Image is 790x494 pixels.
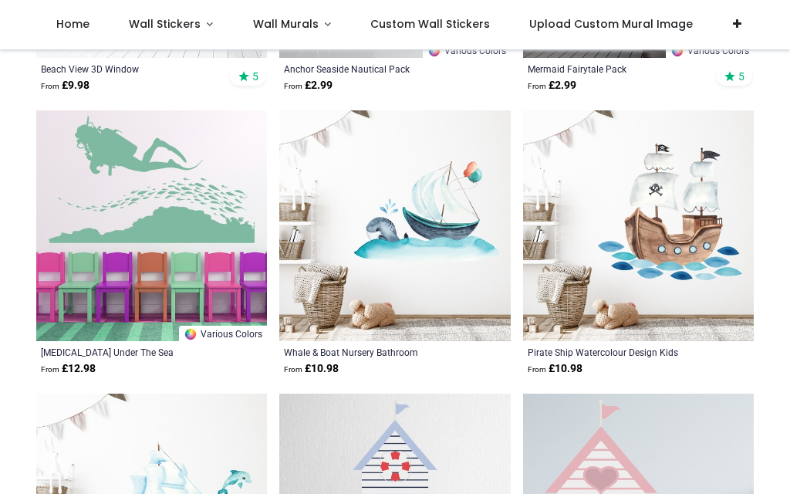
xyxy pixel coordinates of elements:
span: From [41,82,59,90]
a: Various Colors [666,42,754,58]
a: Pirate Ship Watercolour Design Kids [528,346,705,358]
a: Anchor Seaside Nautical Pack [284,63,461,75]
img: Color Wheel [184,327,197,341]
strong: £ 12.98 [41,361,96,377]
a: Whale & Boat Nursery Bathroom [284,346,461,358]
a: Various Colors [179,326,267,341]
span: 5 [738,69,744,83]
span: Wall Murals [253,16,319,32]
img: Pirate Ship Watercolour Design Kids Wall Sticker [523,110,754,341]
img: Whale & Boat Nursery Bathroom Wall Sticker [279,110,510,341]
span: From [528,365,546,374]
a: Beach View 3D Window [41,63,218,75]
img: Scuba Diving Under The Sea Wall Sticker [36,110,267,341]
strong: £ 2.99 [284,78,333,93]
span: From [528,82,546,90]
a: [MEDICAL_DATA] Under The Sea [41,346,218,358]
span: Home [56,16,89,32]
a: Mermaid Fairytale Pack [528,63,705,75]
span: Custom Wall Stickers [370,16,490,32]
span: Upload Custom Mural Image [529,16,693,32]
span: From [284,82,302,90]
img: Color Wheel [670,44,684,58]
img: Color Wheel [427,44,441,58]
span: Wall Stickers [129,16,201,32]
strong: £ 10.98 [528,361,582,377]
span: 5 [252,69,258,83]
strong: £ 2.99 [528,78,576,93]
span: From [41,365,59,374]
strong: £ 9.98 [41,78,89,93]
a: Various Colors [423,42,511,58]
strong: £ 10.98 [284,361,339,377]
span: From [284,365,302,374]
